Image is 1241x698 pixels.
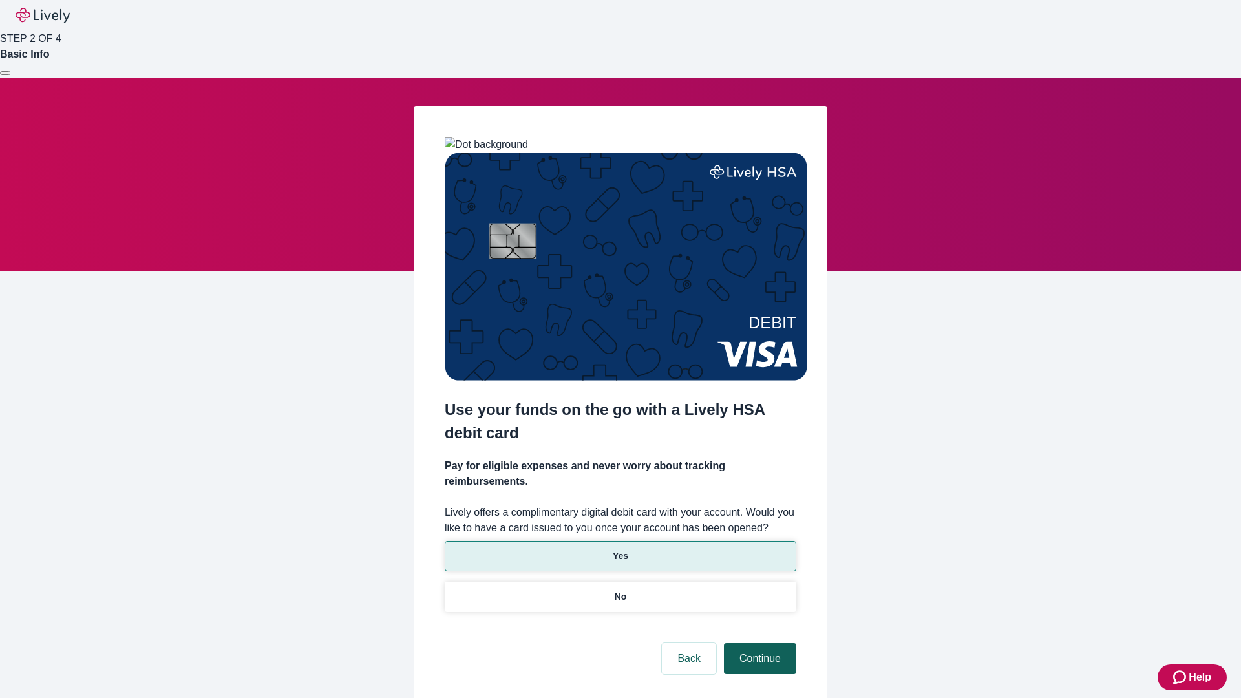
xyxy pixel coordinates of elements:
[613,549,628,563] p: Yes
[1189,670,1211,685] span: Help
[445,505,796,536] label: Lively offers a complimentary digital debit card with your account. Would you like to have a card...
[445,541,796,571] button: Yes
[662,643,716,674] button: Back
[1173,670,1189,685] svg: Zendesk support icon
[724,643,796,674] button: Continue
[445,137,528,153] img: Dot background
[445,458,796,489] h4: Pay for eligible expenses and never worry about tracking reimbursements.
[445,398,796,445] h2: Use your funds on the go with a Lively HSA debit card
[445,153,807,381] img: Debit card
[16,8,70,23] img: Lively
[1158,664,1227,690] button: Zendesk support iconHelp
[445,582,796,612] button: No
[615,590,627,604] p: No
